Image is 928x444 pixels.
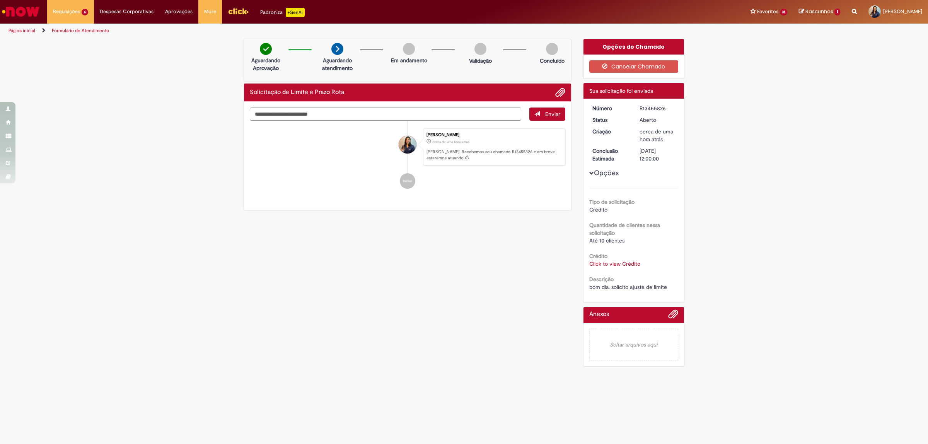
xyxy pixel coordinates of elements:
[805,8,833,15] span: Rascunhos
[589,60,679,73] button: Cancelar Chamado
[403,43,415,55] img: img-circle-grey.png
[250,108,521,121] textarea: Digite sua mensagem aqui...
[100,8,154,15] span: Despesas Corporativas
[555,87,565,97] button: Adicionar anexos
[587,116,634,124] dt: Status
[640,128,676,143] div: 28/08/2025 08:43:56
[82,9,88,15] span: 6
[432,140,469,144] time: 28/08/2025 08:43:56
[640,128,673,143] time: 28/08/2025 08:43:56
[1,4,41,19] img: ServiceNow
[589,253,607,260] b: Crédito
[587,128,634,135] dt: Criação
[426,149,561,161] p: [PERSON_NAME]! Recebemos seu chamado R13455826 e em breve estaremos atuando.
[250,128,565,166] li: Jamille Teixeira Rocha
[53,8,80,15] span: Requisições
[331,43,343,55] img: arrow-next.png
[469,57,492,65] p: Validação
[834,9,840,15] span: 1
[286,8,305,17] p: +GenAi
[589,206,607,213] span: Crédito
[589,311,609,318] h2: Anexos
[250,89,344,96] h2: Solicitação de Limite e Prazo Rota Histórico de tíquete
[640,104,676,112] div: R13455826
[883,8,922,15] span: [PERSON_NAME]
[319,56,356,72] p: Aguardando atendimento
[757,8,778,15] span: Favoritos
[589,198,635,205] b: Tipo de solicitação
[589,222,660,236] b: Quantidade de clientes nessa solicitação
[546,43,558,55] img: img-circle-grey.png
[668,309,678,323] button: Adicionar anexos
[640,128,673,143] span: cerca de uma hora atrás
[426,133,561,137] div: [PERSON_NAME]
[260,43,272,55] img: check-circle-green.png
[589,87,653,94] span: Sua solicitação foi enviada
[640,116,676,124] div: Aberto
[247,56,285,72] p: Aguardando Aprovação
[399,136,416,154] div: Jamille Teixeira Rocha
[583,39,684,55] div: Opções do Chamado
[9,27,35,34] a: Página inicial
[545,111,560,118] span: Enviar
[391,56,427,64] p: Em andamento
[204,8,216,15] span: More
[540,57,565,65] p: Concluído
[529,108,565,121] button: Enviar
[432,140,469,144] span: cerca de uma hora atrás
[474,43,486,55] img: img-circle-grey.png
[587,104,634,112] dt: Número
[587,147,634,162] dt: Conclusão Estimada
[228,5,249,17] img: click_logo_yellow_360x200.png
[799,8,840,15] a: Rascunhos
[589,237,624,244] span: Até 10 clientes
[589,329,679,360] em: Soltar arquivos aqui
[165,8,193,15] span: Aprovações
[589,283,667,290] span: bom dia. solicito ajuste de limite
[780,9,788,15] span: 31
[260,8,305,17] div: Padroniza
[589,276,614,283] b: Descrição
[640,147,676,162] div: [DATE] 12:00:00
[250,121,565,196] ul: Histórico de tíquete
[589,260,640,267] a: Click to view Crédito
[6,24,613,38] ul: Trilhas de página
[52,27,109,34] a: Formulário de Atendimento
